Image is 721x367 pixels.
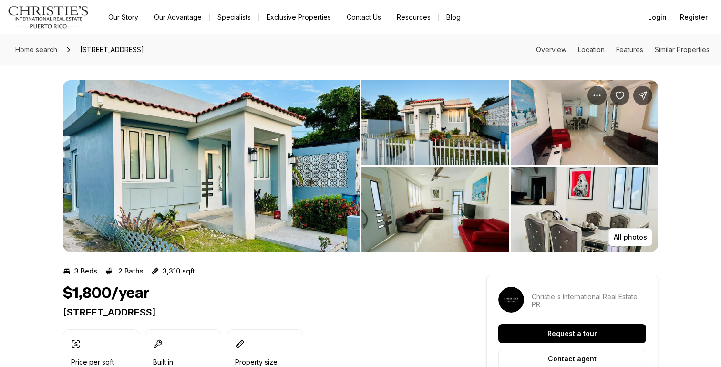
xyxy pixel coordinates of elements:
[210,10,258,24] a: Specialists
[63,80,658,252] div: Listing Photos
[15,45,57,53] span: Home search
[648,13,667,21] span: Login
[101,10,146,24] a: Our Story
[259,10,339,24] a: Exclusive Properties
[118,267,144,275] p: 2 Baths
[511,167,658,252] button: View image gallery
[146,10,209,24] a: Our Advantage
[235,358,278,366] p: Property size
[610,86,629,105] button: Save Property: 4 CALLE ASTROS, LOS ANGELES
[680,13,708,21] span: Register
[633,86,652,105] button: Share Property: 4 CALLE ASTROS, LOS ANGELES
[608,228,652,246] button: All photos
[63,306,452,318] p: [STREET_ADDRESS]
[439,10,468,24] a: Blog
[536,46,710,53] nav: Page section menu
[361,80,658,252] li: 2 of 5
[674,8,713,27] button: Register
[71,358,114,366] p: Price per sqft
[511,80,658,165] button: View image gallery
[587,86,607,105] button: Property options
[536,45,566,53] a: Skip to: Overview
[11,42,61,57] a: Home search
[339,10,389,24] button: Contact Us
[63,80,360,252] li: 1 of 5
[578,45,605,53] a: Skip to: Location
[361,80,509,165] button: View image gallery
[74,267,97,275] p: 3 Beds
[532,293,646,308] p: Christie's International Real Estate PR
[8,6,89,29] img: logo
[614,233,647,241] p: All photos
[655,45,710,53] a: Skip to: Similar Properties
[63,80,360,252] button: View image gallery
[547,330,597,337] p: Request a tour
[361,167,509,252] button: View image gallery
[498,324,646,343] button: Request a tour
[63,284,149,303] h1: $1,800/year
[389,10,438,24] a: Resources
[548,355,597,363] p: Contact agent
[76,42,148,57] span: [STREET_ADDRESS]
[616,45,643,53] a: Skip to: Features
[153,358,173,366] p: Built in
[163,267,195,275] p: 3,310 sqft
[642,8,672,27] button: Login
